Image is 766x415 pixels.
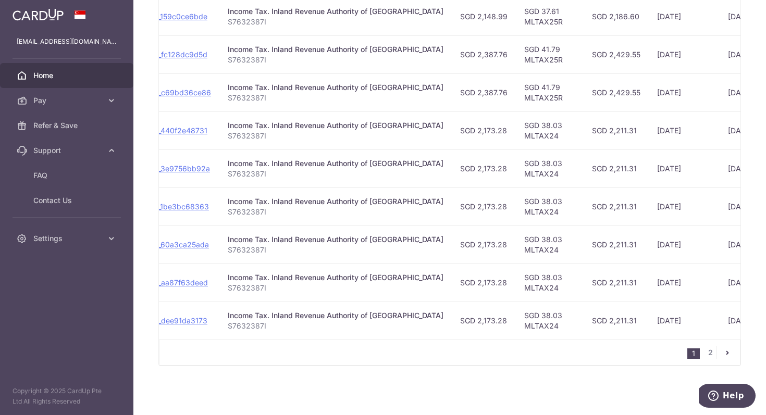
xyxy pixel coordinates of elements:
p: S7632387I [228,169,443,179]
p: S7632387I [228,17,443,27]
p: [EMAIL_ADDRESS][DOMAIN_NAME] [17,36,117,47]
span: FAQ [33,170,102,181]
td: SGD 2,429.55 [584,73,649,111]
div: Income Tax. Inland Revenue Authority of [GEOGRAPHIC_DATA] [228,82,443,93]
td: SGD 2,211.31 [584,111,649,149]
td: SGD 38.03 MLTAX24 [516,149,584,187]
div: Income Tax. Inland Revenue Authority of [GEOGRAPHIC_DATA] [228,120,443,131]
td: SGD 2,173.28 [452,263,516,301]
td: [DATE] [649,263,720,301]
td: SGD 38.03 MLTAX24 [516,187,584,225]
td: [DATE] [649,301,720,339]
td: SGD 2,429.55 [584,35,649,73]
a: txn_60a3ca25ada [147,240,209,249]
span: Pay [33,95,102,106]
a: 2 [704,346,716,359]
img: CardUp [13,8,64,21]
p: S7632387I [228,93,443,103]
td: SGD 2,173.28 [452,149,516,187]
div: Income Tax. Inland Revenue Authority of [GEOGRAPHIC_DATA] [228,196,443,207]
td: SGD 38.03 MLTAX24 [516,263,584,301]
p: S7632387I [228,131,443,141]
td: SGD 2,211.31 [584,149,649,187]
div: Income Tax. Inland Revenue Authority of [GEOGRAPHIC_DATA] [228,158,443,169]
a: txn_1be3bc68363 [147,202,209,211]
td: SGD 2,387.76 [452,73,516,111]
td: SGD 41.79 MLTAX25R [516,35,584,73]
a: txn_3e9756bb92a [147,164,210,173]
p: S7632387I [228,321,443,331]
div: Income Tax. Inland Revenue Authority of [GEOGRAPHIC_DATA] [228,234,443,245]
span: Refer & Save [33,120,102,131]
div: Income Tax. Inland Revenue Authority of [GEOGRAPHIC_DATA] [228,6,443,17]
a: txn_aa87f63deed [147,278,208,287]
a: txn_c69bd36ce86 [147,88,211,97]
div: Income Tax. Inland Revenue Authority of [GEOGRAPHIC_DATA] [228,272,443,283]
span: Support [33,145,102,156]
td: SGD 2,173.28 [452,111,516,149]
td: SGD 38.03 MLTAX24 [516,225,584,263]
span: Settings [33,233,102,244]
td: SGD 38.03 MLTAX24 [516,111,584,149]
td: SGD 2,173.28 [452,301,516,339]
td: SGD 2,211.31 [584,225,649,263]
td: [DATE] [649,187,720,225]
a: txn_440f2e48731 [147,126,207,135]
span: Contact Us [33,195,102,206]
td: [DATE] [649,111,720,149]
td: [DATE] [649,73,720,111]
iframe: Opens a widget where you can find more information [699,384,756,410]
a: txn_fc128dc9d5d [147,50,207,59]
a: txn_159c0ce6bde [147,12,207,21]
td: SGD 41.79 MLTAX25R [516,73,584,111]
td: SGD 38.03 MLTAX24 [516,301,584,339]
a: txn_dee91da3173 [147,316,207,325]
div: Income Tax. Inland Revenue Authority of [GEOGRAPHIC_DATA] [228,44,443,55]
span: Home [33,70,102,81]
td: SGD 2,387.76 [452,35,516,73]
td: SGD 2,173.28 [452,187,516,225]
td: SGD 2,211.31 [584,301,649,339]
td: SGD 2,211.31 [584,263,649,301]
td: [DATE] [649,225,720,263]
p: S7632387I [228,55,443,65]
nav: pager [687,340,740,365]
div: Income Tax. Inland Revenue Authority of [GEOGRAPHIC_DATA] [228,310,443,321]
p: S7632387I [228,207,443,217]
p: S7632387I [228,245,443,255]
td: SGD 2,211.31 [584,187,649,225]
p: S7632387I [228,283,443,293]
td: [DATE] [649,149,720,187]
li: 1 [687,348,700,359]
td: SGD 2,173.28 [452,225,516,263]
td: [DATE] [649,35,720,73]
